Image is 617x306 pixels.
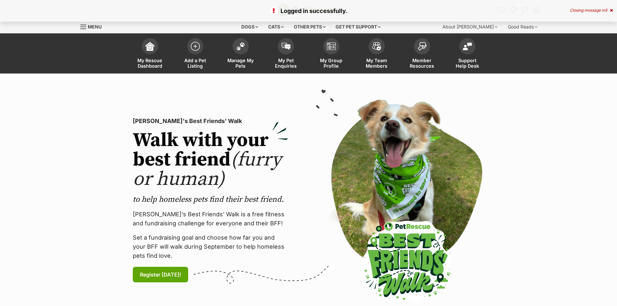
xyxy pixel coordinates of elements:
a: Member Resources [399,35,445,74]
span: Support Help Desk [453,58,482,69]
a: Add a Pet Listing [173,35,218,74]
img: help-desk-icon-fdf02630f3aa405de69fd3d07c3f3aa587a6932b1a1747fa1d2bba05be0121f9.svg [463,42,472,50]
img: member-resources-icon-8e73f808a243e03378d46382f2149f9095a855e16c252ad45f914b54edf8863c.svg [417,42,427,51]
a: Register [DATE]! [133,267,188,282]
span: Member Resources [407,58,437,69]
a: Manage My Pets [218,35,263,74]
span: My Team Members [362,58,391,69]
h2: Walk with your best friend [133,131,288,189]
img: group-profile-icon-3fa3cf56718a62981997c0bc7e787c4b2cf8bcc04b72c1350f741eb67cf2f40e.svg [327,42,336,50]
a: My Rescue Dashboard [127,35,173,74]
a: My Team Members [354,35,399,74]
img: pet-enquiries-icon-7e3ad2cf08bfb03b45e93fb7055b45f3efa6380592205ae92323e6603595dc1f.svg [281,43,291,50]
span: (furry or human) [133,148,281,191]
a: My Pet Enquiries [263,35,309,74]
div: Get pet support [331,20,385,33]
a: Support Help Desk [445,35,490,74]
span: Manage My Pets [226,58,255,69]
img: team-members-icon-5396bd8760b3fe7c0b43da4ab00e1e3bb1a5d9ba89233759b79545d2d3fc5d0d.svg [372,42,381,51]
div: Good Reads [503,20,542,33]
span: My Group Profile [317,58,346,69]
div: About [PERSON_NAME] [438,20,502,33]
p: Set a fundraising goal and choose how far you and your BFF will walk during September to help hom... [133,233,288,260]
p: [PERSON_NAME]’s Best Friends' Walk is a free fitness and fundraising challenge for everyone and t... [133,210,288,228]
div: Dogs [237,20,263,33]
span: Menu [88,24,102,29]
span: My Rescue Dashboard [135,58,165,69]
div: Other pets [289,20,330,33]
div: Cats [264,20,288,33]
img: dashboard-icon-eb2f2d2d3e046f16d808141f083e7271f6b2e854fb5c12c21221c1fb7104beca.svg [145,42,154,51]
p: [PERSON_NAME]'s Best Friends' Walk [133,117,288,126]
img: manage-my-pets-icon-02211641906a0b7f246fdf0571729dbe1e7629f14944591b6c1af311fb30b64b.svg [236,42,245,51]
span: My Pet Enquiries [271,58,301,69]
span: Add a Pet Listing [181,58,210,69]
p: to help homeless pets find their best friend. [133,194,288,205]
span: Register [DATE]! [140,271,181,278]
img: add-pet-listing-icon-0afa8454b4691262ce3f59096e99ab1cd57d4a30225e0717b998d2c9b9846f56.svg [191,42,200,51]
a: Menu [80,20,106,32]
a: My Group Profile [309,35,354,74]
